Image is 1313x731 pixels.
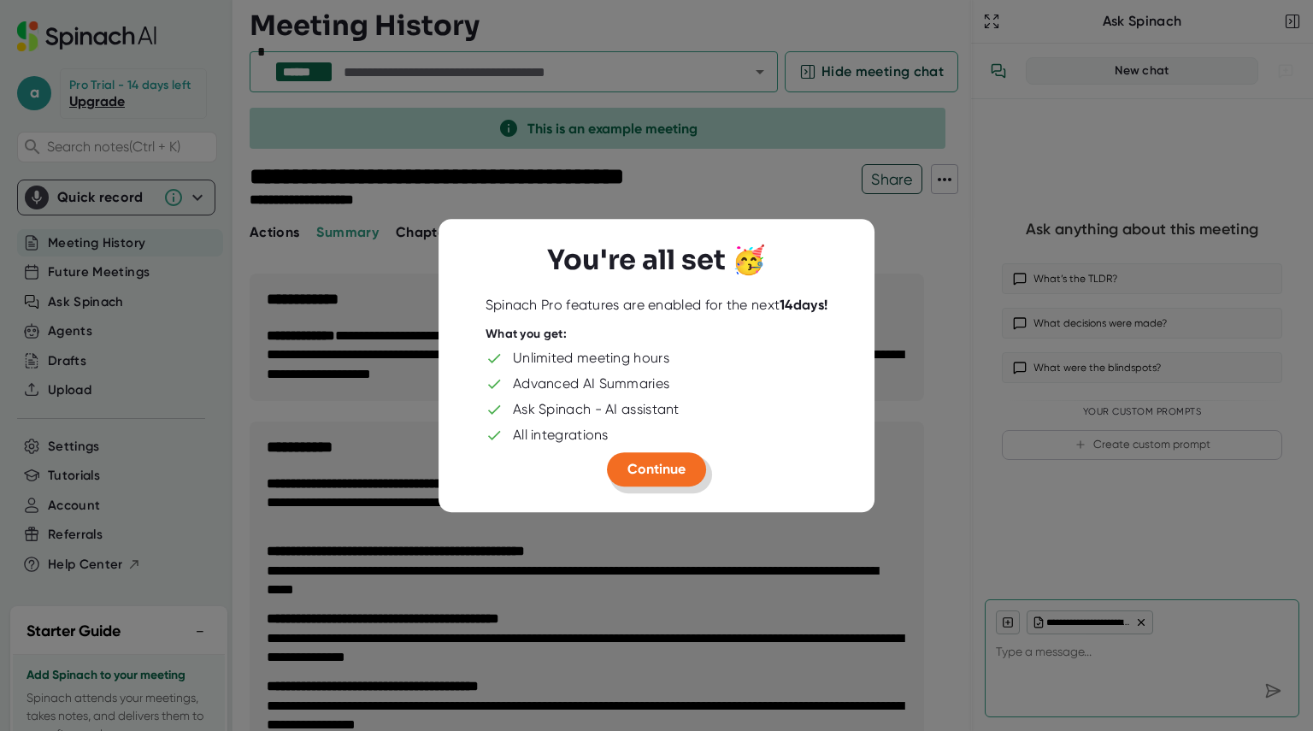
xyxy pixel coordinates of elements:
div: All integrations [513,427,609,444]
div: Spinach Pro features are enabled for the next [486,297,828,314]
div: Ask Spinach - AI assistant [513,401,680,418]
button: Continue [607,452,706,486]
div: Advanced AI Summaries [513,375,669,392]
div: Unlimited meeting hours [513,350,669,367]
span: Continue [627,461,686,477]
b: 14 days! [780,297,827,313]
h3: You're all set 🥳 [547,245,766,277]
div: What you get: [486,327,567,342]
